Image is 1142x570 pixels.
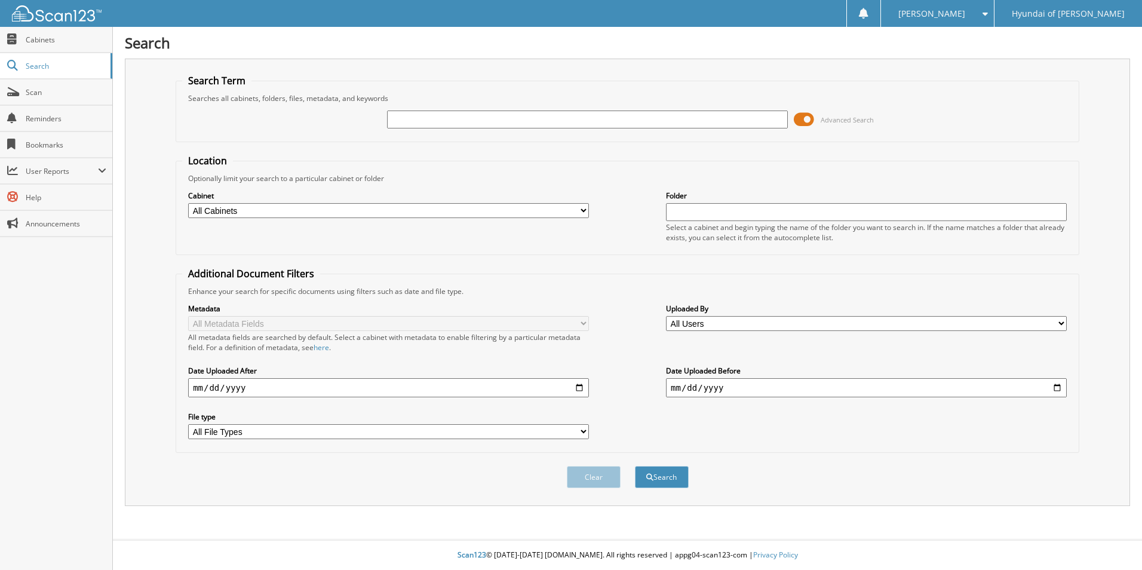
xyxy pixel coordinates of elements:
button: Clear [567,466,621,488]
span: Help [26,192,106,203]
div: © [DATE]-[DATE] [DOMAIN_NAME]. All rights reserved | appg04-scan123-com | [113,541,1142,570]
img: scan123-logo-white.svg [12,5,102,22]
div: Optionally limit your search to a particular cabinet or folder [182,173,1073,183]
input: start [188,378,589,397]
div: Enhance your search for specific documents using filters such as date and file type. [182,286,1073,296]
span: Advanced Search [821,115,874,124]
span: [PERSON_NAME] [898,10,965,17]
legend: Additional Document Filters [182,267,320,280]
span: Hyundai of [PERSON_NAME] [1012,10,1125,17]
label: File type [188,412,589,422]
span: User Reports [26,166,98,176]
div: Searches all cabinets, folders, files, metadata, and keywords [182,93,1073,103]
label: Cabinet [188,191,589,201]
a: here [314,342,329,353]
label: Metadata [188,304,589,314]
span: Scan [26,87,106,97]
span: Reminders [26,114,106,124]
span: Bookmarks [26,140,106,150]
button: Search [635,466,689,488]
span: Scan123 [458,550,486,560]
h1: Search [125,33,1130,53]
label: Date Uploaded Before [666,366,1067,376]
legend: Location [182,154,233,167]
span: Cabinets [26,35,106,45]
label: Date Uploaded After [188,366,589,376]
label: Folder [666,191,1067,201]
a: Privacy Policy [753,550,798,560]
div: Select a cabinet and begin typing the name of the folder you want to search in. If the name match... [666,222,1067,243]
div: All metadata fields are searched by default. Select a cabinet with metadata to enable filtering b... [188,332,589,353]
legend: Search Term [182,74,251,87]
span: Announcements [26,219,106,229]
input: end [666,378,1067,397]
span: Search [26,61,105,71]
label: Uploaded By [666,304,1067,314]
